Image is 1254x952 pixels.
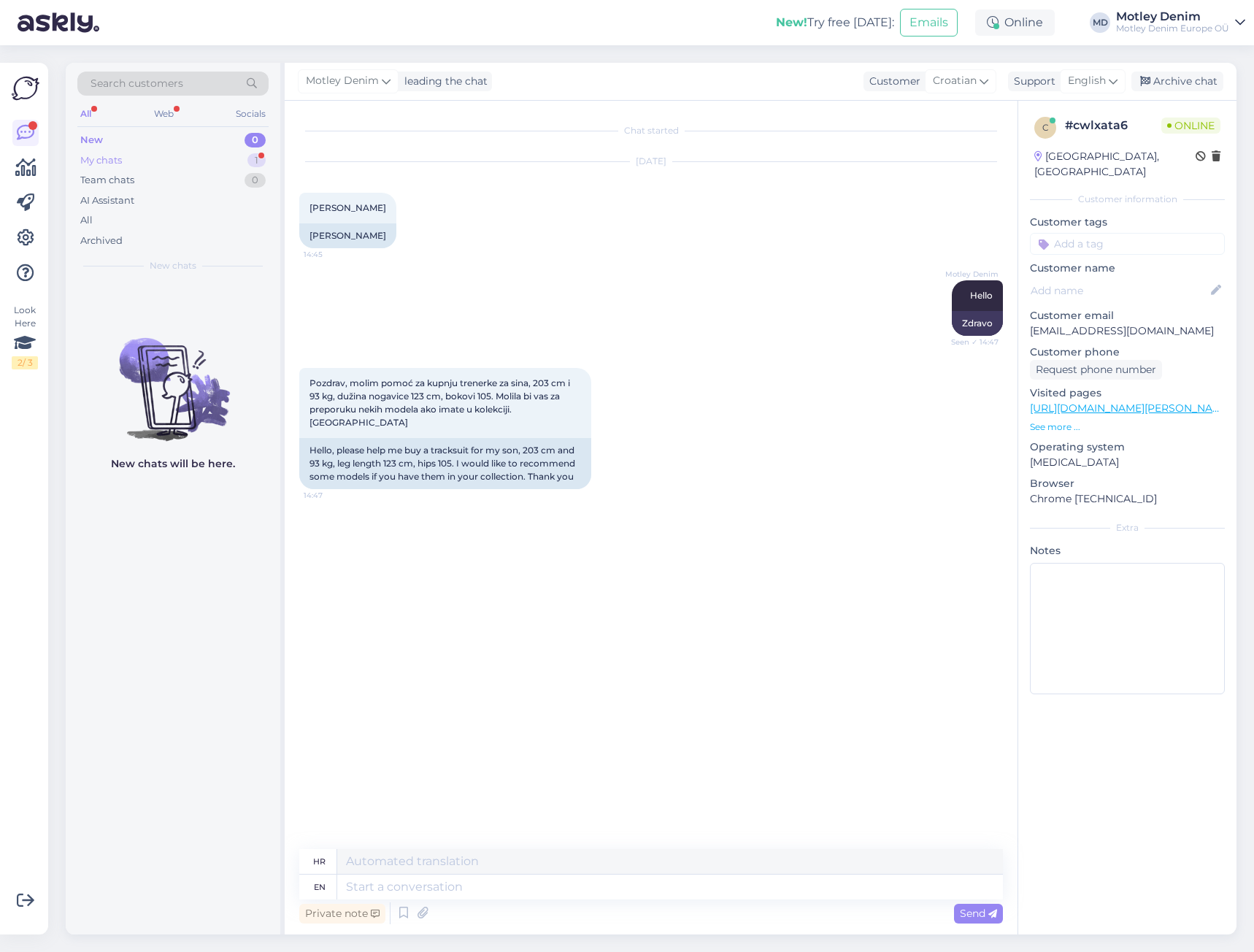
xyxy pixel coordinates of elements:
[66,312,280,443] img: No chats
[80,234,123,248] div: Archived
[1034,149,1196,180] div: [GEOGRAPHIC_DATA], [GEOGRAPHIC_DATA]
[233,104,269,123] div: Socials
[245,133,266,147] div: 0
[1030,233,1225,255] input: Add a tag
[1116,11,1245,34] a: Motley DenimMotley Denim Europe OÜ
[1116,11,1229,23] div: Motley Denim
[306,73,379,89] span: Motley Denim
[1030,345,1225,360] p: Customer phone
[1161,118,1220,134] span: Online
[111,456,235,472] p: New chats will be here.
[776,15,807,29] b: New!
[1030,402,1231,415] a: [URL][DOMAIN_NAME][PERSON_NAME]
[1030,543,1225,558] p: Notes
[900,9,958,37] button: Emails
[314,875,326,899] div: en
[970,290,993,301] span: Hello
[299,124,1003,137] div: Chat started
[1065,117,1161,134] div: # cwlxata6
[1030,455,1225,470] p: [MEDICAL_DATA]
[776,14,894,31] div: Try free [DATE]:
[151,104,177,123] div: Web
[77,104,94,123] div: All
[247,153,266,168] div: 1
[12,356,38,369] div: 2 / 3
[1030,439,1225,455] p: Operating system
[12,74,39,102] img: Askly Logo
[299,904,385,924] div: Private note
[12,304,38,369] div: Look Here
[150,259,196,272] span: New chats
[1131,72,1223,91] div: Archive chat
[1042,122,1049,133] span: c
[80,133,103,147] div: New
[80,173,134,188] div: Team chats
[1030,323,1225,339] p: [EMAIL_ADDRESS][DOMAIN_NAME]
[1030,215,1225,230] p: Customer tags
[80,193,134,208] div: AI Assistant
[304,249,358,260] span: 14:45
[299,438,591,489] div: Hello, please help me buy a tracksuit for my son, 203 cm and 93 kg, leg length 123 cm, hips 105. ...
[299,223,396,248] div: [PERSON_NAME]
[91,76,183,91] span: Search customers
[1116,23,1229,34] div: Motley Denim Europe OÜ
[245,173,266,188] div: 0
[975,9,1055,36] div: Online
[1030,521,1225,534] div: Extra
[1031,283,1208,299] input: Add name
[1030,476,1225,491] p: Browser
[1030,491,1225,507] p: Chrome [TECHNICAL_ID]
[944,269,999,280] span: Motley Denim
[1030,261,1225,276] p: Customer name
[399,74,488,89] div: leading the chat
[313,849,326,874] div: hr
[1030,193,1225,206] div: Customer information
[309,202,386,213] span: [PERSON_NAME]
[944,337,999,348] span: Seen ✓ 14:47
[1030,385,1225,401] p: Visited pages
[1030,421,1225,434] p: See more ...
[1030,360,1162,380] div: Request phone number
[309,377,572,428] span: Pozdrav, molim pomoć za kupnju trenerke za sina, 203 cm i 93 kg, dužina nogavice 123 cm, bokovi 1...
[304,490,358,501] span: 14:47
[863,74,920,89] div: Customer
[1030,308,1225,323] p: Customer email
[80,213,93,228] div: All
[1008,74,1055,89] div: Support
[960,907,997,920] span: Send
[952,311,1003,336] div: Zdravo
[299,155,1003,168] div: [DATE]
[933,73,977,89] span: Croatian
[1068,73,1106,89] span: English
[80,153,122,168] div: My chats
[1090,12,1110,33] div: MD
